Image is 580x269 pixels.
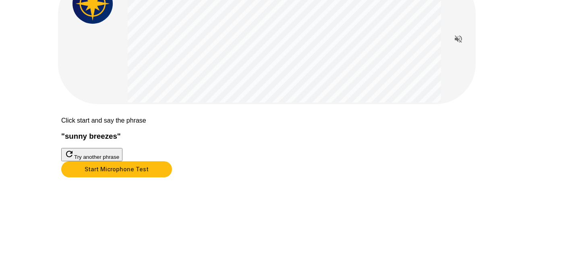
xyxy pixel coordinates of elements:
h3: " sunny breezes " [61,132,519,141]
button: Start Microphone Test [61,161,172,177]
button: Try another phrase [61,148,122,161]
button: Read questions aloud [450,31,466,47]
p: Click start and say the phrase [61,117,519,124]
